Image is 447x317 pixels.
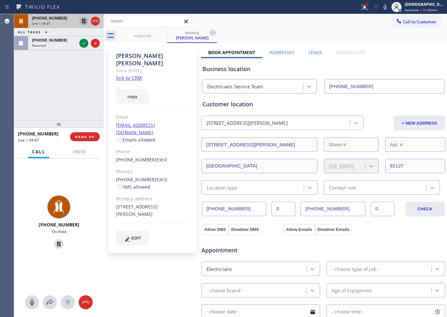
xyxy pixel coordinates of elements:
[207,287,243,294] div: - choose brand -
[75,134,95,139] span: HANG UP
[18,30,41,34] span: ALL TASKS
[309,49,322,55] label: Leads
[116,157,157,163] a: [PHONE_NUMBER]
[91,39,100,48] button: Reject
[28,146,49,158] button: Call
[202,224,229,235] button: Allow SMS
[32,149,45,155] span: Call
[201,246,282,255] span: Appointment
[116,203,189,218] div: [STREET_ADDRESS][PERSON_NAME]
[18,137,39,143] span: Live | 04:47
[157,157,167,163] span: Ext: 0
[270,49,294,55] label: Addresses
[116,195,189,203] div: Primary address
[336,49,365,55] label: Membership
[116,52,189,67] div: [PERSON_NAME] [PERSON_NAME]
[116,184,150,190] label: SMS allowed
[207,184,237,191] div: Location type
[116,89,149,104] button: copy
[61,295,75,309] button: Open dialpad
[332,287,372,294] div: Age of Equipment
[385,137,445,152] input: Apt. #
[207,119,288,127] div: [STREET_ADDRESS][PERSON_NAME]
[18,131,59,137] span: [PHONE_NUMBER]
[79,39,88,48] button: Accept
[32,37,67,43] span: [PHONE_NUMBER]
[405,8,437,12] span: Available | 1h 30min
[394,116,445,130] button: + NEW ADDRESS
[32,15,67,21] span: [PHONE_NUMBER]
[168,28,216,42] div: Michael Mathews
[70,132,100,141] button: HANG UP
[324,137,379,152] input: Street #
[168,30,216,35] div: booking
[329,184,356,191] div: Contact role
[116,231,149,245] button: EDIT
[116,168,189,175] div: Phone2
[131,236,141,240] span: EDIT
[106,16,192,26] input: Search
[380,3,389,12] button: Mute
[207,265,232,272] div: Electricians
[301,202,365,216] input: Phone Number 2
[201,137,318,152] input: Address
[332,309,364,315] span: - choose time -
[116,75,142,81] a: link to CRM
[202,65,444,73] div: Business location
[208,49,255,55] label: Book Appointment
[116,122,155,135] a: [EMAIL_ADDRESS][DOMAIN_NAME]
[32,43,46,48] span: Reserved
[202,100,444,109] div: Customer location
[69,146,90,158] button: Info
[116,114,189,121] div: Email
[117,137,122,142] input: Emails allowed
[201,159,318,173] input: City
[32,21,51,26] span: Live | 04:47
[79,295,93,309] button: Hang up
[405,202,445,216] button: CHECK
[79,17,88,26] button: Unhold Customer
[315,224,352,235] button: Disallow Emails
[54,239,64,249] button: Unhold Customer
[117,184,122,189] input: SMS allowed
[43,295,57,309] button: Open directory
[207,83,263,90] div: Electricians Service Team
[371,202,395,216] input: Ext. 2
[403,19,436,25] span: Call to Customer
[118,33,167,38] div: outbound
[392,16,441,28] button: Call to Customer
[157,176,167,183] span: Ext: 0
[73,149,86,155] span: Info
[283,224,315,235] button: Allow Emails
[14,28,54,36] button: ALL TASKS
[405,2,445,7] div: [DEMOGRAPHIC_DATA][PERSON_NAME]
[332,265,379,272] div: - choose type of job -
[39,222,79,228] span: [PHONE_NUMBER]
[202,202,266,216] input: Phone Number
[271,202,295,216] input: Ext.
[168,35,216,41] div: [PERSON_NAME]
[116,176,157,183] a: [PHONE_NUMBER]
[325,79,444,93] input: Phone Number
[116,67,189,74] div: Since: [DATE]
[116,148,189,156] div: Phone
[25,295,39,309] button: Mute
[116,137,155,143] label: Emails allowed
[52,229,66,234] span: On Hold
[385,159,445,173] input: ZIP
[229,224,262,235] button: Disallow SMS
[91,17,100,26] button: Hang up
